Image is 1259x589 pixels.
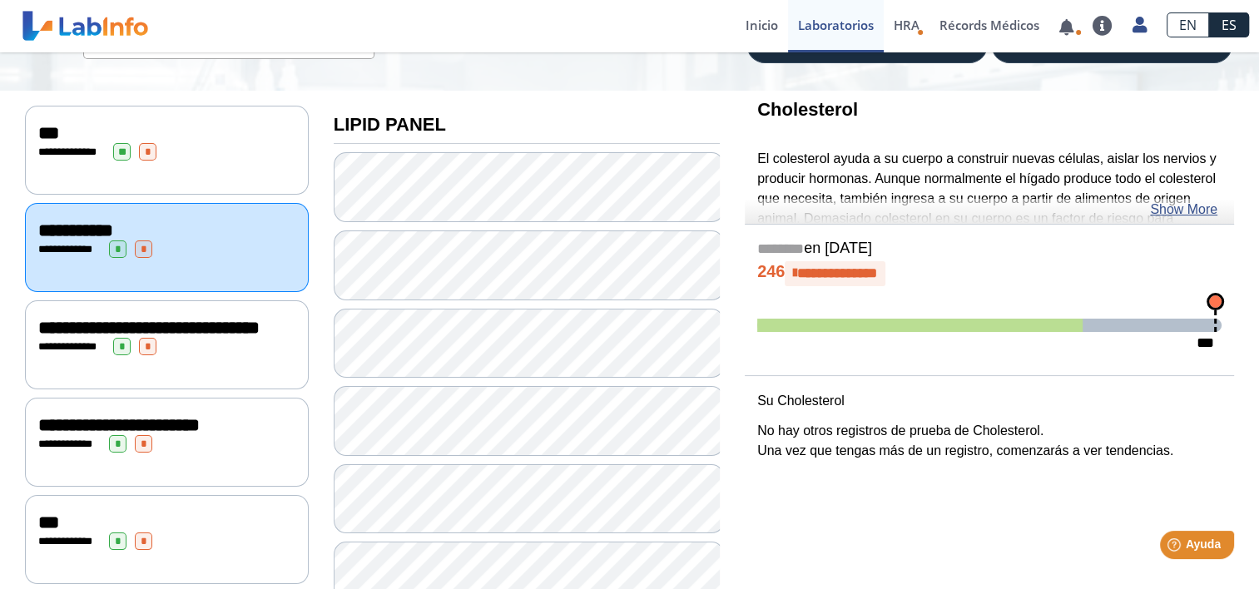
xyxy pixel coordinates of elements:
b: Cholesterol [757,99,858,120]
p: El colesterol ayuda a su cuerpo a construir nuevas células, aislar los nervios y producir hormona... [757,149,1222,328]
a: EN [1167,12,1209,37]
span: HRA [894,17,919,33]
h4: 246 [757,261,1222,286]
p: No hay otros registros de prueba de Cholesterol. Una vez que tengas más de un registro, comenzará... [757,421,1222,461]
iframe: Help widget launcher [1111,524,1241,571]
a: Show More [1150,200,1217,220]
b: LIPID PANEL [334,114,446,135]
h5: en [DATE] [757,240,1222,259]
a: ES [1209,12,1249,37]
p: Su Cholesterol [757,391,1222,411]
